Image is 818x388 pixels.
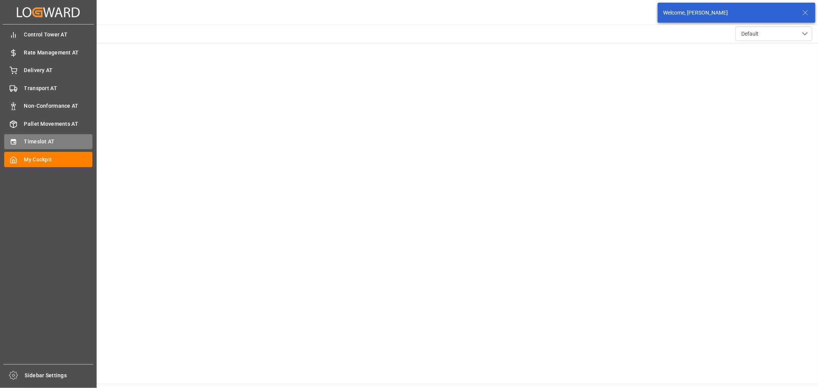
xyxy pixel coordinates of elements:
[4,81,92,95] a: Transport AT
[25,372,94,380] span: Sidebar Settings
[24,138,93,146] span: Timeslot AT
[4,99,92,113] a: Non-Conformance AT
[4,134,92,149] a: Timeslot AT
[24,156,93,164] span: My Cockpit
[4,116,92,131] a: Pallet Movements AT
[4,63,92,78] a: Delivery AT
[741,30,759,38] span: Default
[24,120,93,128] span: Pallet Movements AT
[736,26,812,41] button: open menu
[4,45,92,60] a: Rate Management AT
[24,66,93,74] span: Delivery AT
[24,31,93,39] span: Control Tower AT
[663,9,795,17] div: Welcome, [PERSON_NAME]
[24,102,93,110] span: Non-Conformance AT
[4,152,92,167] a: My Cockpit
[24,84,93,92] span: Transport AT
[24,49,93,57] span: Rate Management AT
